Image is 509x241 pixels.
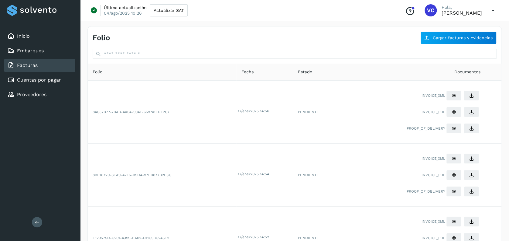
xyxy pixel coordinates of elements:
div: Facturas [4,59,75,72]
td: PENDIENTE [293,144,345,207]
span: Actualizar SAT [154,8,184,12]
td: PENDIENTE [293,81,345,144]
div: Proveedores [4,88,75,101]
p: Última actualización [104,5,147,10]
span: Cargar facturas y evidencias [433,36,493,40]
button: Actualizar SAT [150,4,188,16]
div: 17/ene/2025 14:56 [237,108,292,114]
td: 8BE18720-8EA9-42F5-B9D4-97EB877B2ECC [88,144,236,207]
p: Viridiana Cruz [442,10,482,16]
a: Inicio [17,33,30,39]
span: PROOF_OF_DELIVERY [406,189,445,194]
a: Facturas [17,62,38,68]
span: Estado [298,69,312,75]
span: Folio [93,69,102,75]
p: 04/ago/2025 10:26 [104,10,142,16]
span: INVOICE_PDF [421,172,445,178]
span: INVOICE_PDF [421,235,445,241]
a: Proveedores [17,92,46,97]
h4: Folio [93,33,110,42]
a: Cuentas por pagar [17,77,61,83]
span: INVOICE_PDF [421,109,445,115]
span: PROOF_OF_DELIVERY [406,126,445,131]
p: Hola, [442,5,482,10]
a: Embarques [17,48,44,54]
div: 17/ene/2025 14:54 [237,171,292,177]
td: 84C37B77-7BAB-4A04-994E-6597A1EDF2C7 [88,81,236,144]
div: 17/ene/2025 14:52 [237,234,292,240]
span: Documentos [454,69,480,75]
span: Fecha [241,69,254,75]
div: Inicio [4,30,75,43]
div: Cuentas por pagar [4,73,75,87]
button: Cargar facturas y evidencias [420,31,497,44]
span: INVOICE_XML [421,93,445,98]
span: INVOICE_XML [421,156,445,161]
span: INVOICE_XML [421,219,445,224]
div: Embarques [4,44,75,58]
